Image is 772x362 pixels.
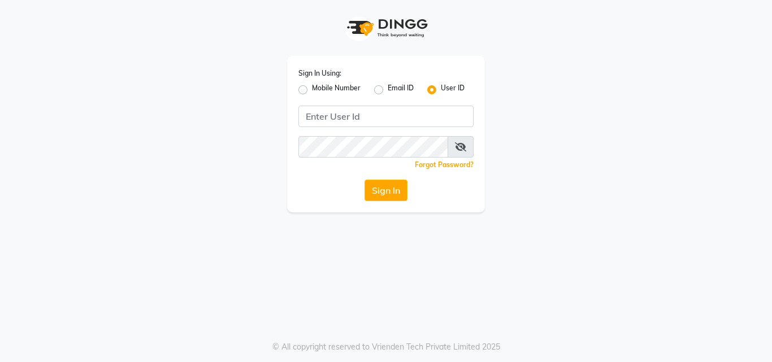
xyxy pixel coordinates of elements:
[441,83,465,97] label: User ID
[298,136,448,158] input: Username
[312,83,361,97] label: Mobile Number
[415,160,474,169] a: Forgot Password?
[341,11,431,45] img: logo1.svg
[388,83,414,97] label: Email ID
[298,68,341,78] label: Sign In Using:
[298,106,474,127] input: Username
[365,180,407,201] button: Sign In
